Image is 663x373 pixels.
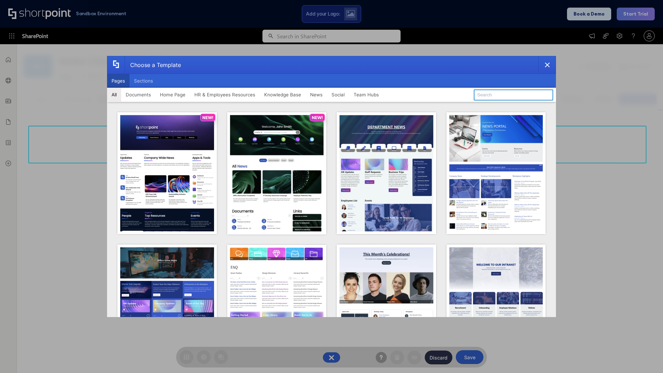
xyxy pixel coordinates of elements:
p: NEW! [312,115,323,120]
button: All [107,88,121,102]
div: Choose a Template [125,56,181,74]
p: NEW! [202,115,213,120]
button: News [306,88,327,102]
button: Sections [129,74,157,88]
iframe: Chat Widget [628,340,663,373]
div: template selector [107,56,556,317]
input: Search [474,89,553,101]
button: Social [327,88,349,102]
button: Home Page [155,88,190,102]
button: Documents [121,88,155,102]
button: Team Hubs [349,88,383,102]
button: Knowledge Base [260,88,306,102]
button: HR & Employees Resources [190,88,260,102]
button: Pages [107,74,129,88]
